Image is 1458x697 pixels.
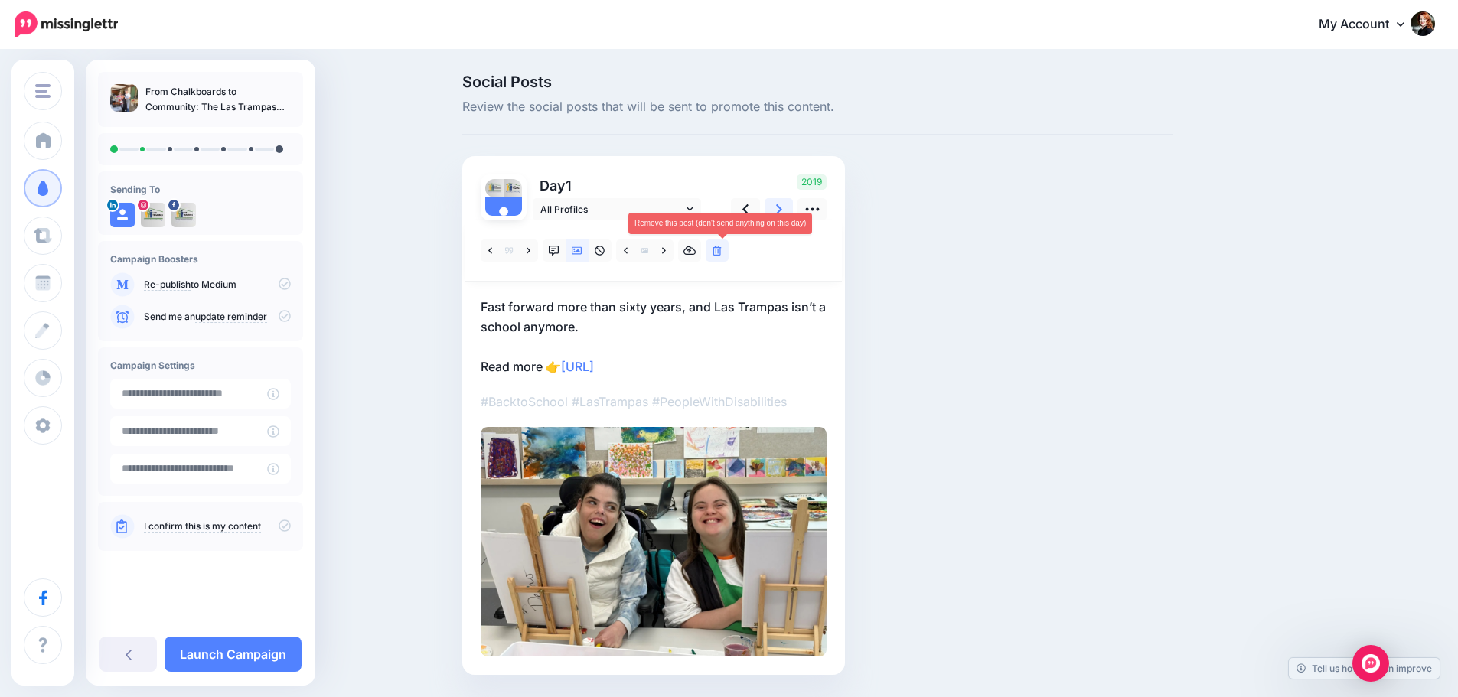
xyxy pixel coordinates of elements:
span: All Profiles [540,201,683,217]
img: e46092fe3bcad9479c3679468d918b86_thumb.jpg [110,84,138,112]
p: #BacktoSchool #LasTrampas #PeopleWithDisabilities [481,392,827,412]
img: 395706075_863579921966791_4512137765184367735_n-bsa154698.jpg [141,203,165,227]
span: Social Posts [462,74,1173,90]
img: user_default_image.png [110,203,135,227]
p: From Chalkboards to Community: The Las Trampas Journey [145,84,291,115]
h4: Campaign Settings [110,360,291,371]
h4: Campaign Boosters [110,253,291,265]
h4: Sending To [110,184,291,195]
a: update reminder [195,311,267,323]
img: 396358614_719503916879071_8710136517808474926_n-bsa154697.jpg [485,179,504,197]
img: 395706075_863579921966791_4512137765184367735_n-bsa154698.jpg [504,179,522,197]
span: 2019 [797,174,827,190]
img: 726765b12bb60722444ca8b606a8f39f.jpg [481,427,827,656]
img: menu.png [35,84,51,98]
span: 1 [566,178,572,194]
p: Day [533,174,703,197]
p: Fast forward more than sixty years, and Las Trampas isn’t a school anymore. Read more 👉 [481,297,827,376]
span: Review the social posts that will be sent to promote this content. [462,97,1173,117]
div: Open Intercom Messenger [1352,645,1389,682]
img: user_default_image.png [485,197,522,234]
img: Missinglettr [15,11,118,37]
a: My Account [1303,6,1435,44]
a: [URL] [561,359,594,374]
a: I confirm this is my content [144,520,261,533]
p: to Medium [144,278,291,292]
a: All Profiles [533,198,701,220]
a: Tell us how we can improve [1289,658,1440,679]
a: Re-publish [144,278,191,291]
p: Send me an [144,310,291,324]
img: 396358614_719503916879071_8710136517808474926_n-bsa154697.jpg [171,203,196,227]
